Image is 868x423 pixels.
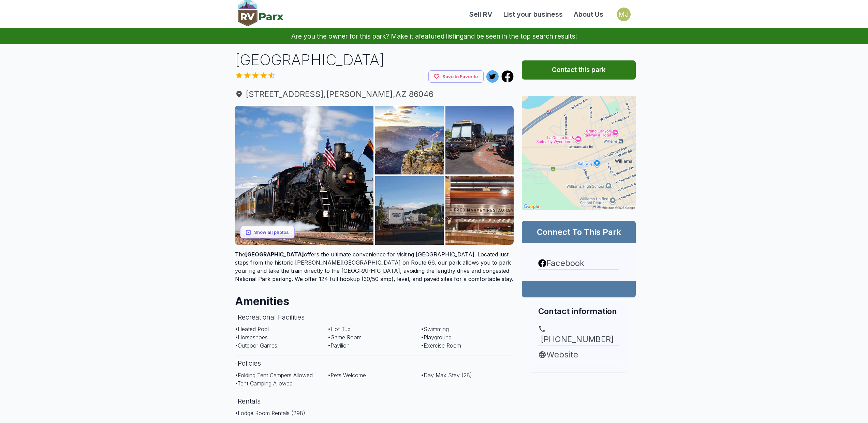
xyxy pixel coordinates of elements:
h2: Contact information [538,306,619,317]
span: • Hot Tub [328,326,351,333]
span: • Horseshoes [235,334,268,341]
span: • Playground [421,334,452,341]
span: • Folding Tent Campers Allowed [235,372,313,379]
h2: Amenities [235,288,514,309]
span: • Lodge Room Rentals (298) [235,410,305,417]
img: pho_250000533_01.jpg [235,106,374,245]
span: [STREET_ADDRESS] , [PERSON_NAME] , AZ 86046 [235,88,514,100]
span: • Pavilion [328,342,350,349]
span: • Day Max Stay (28) [421,372,472,379]
h2: Connect To This Park [530,226,628,238]
span: • Tent Camping Allowed [235,380,293,387]
span: • Swimming [421,326,449,333]
div: The offers the ultimate convenience for visiting [GEOGRAPHIC_DATA]. Located just steps from the h... [235,250,514,283]
h3: - Rentals [235,393,514,409]
button: Open settings [617,8,631,21]
button: Show all photos [240,226,295,239]
img: pho_250000533_02.jpg [375,106,444,174]
p: Are you the owner for this park? Make it a and be seen in the top search results! [8,28,860,44]
img: Map for Grand Canyon Railway RV Park [522,96,636,210]
a: List your business [498,9,568,19]
a: [PHONE_NUMBER] [538,325,619,346]
span: • Heated Pool [235,326,269,333]
a: [STREET_ADDRESS],[PERSON_NAME],AZ 86046 [235,88,514,100]
span: • Exercise Room [421,342,461,349]
strong: [GEOGRAPHIC_DATA] [245,251,304,258]
h3: - Policies [235,355,514,371]
h1: [GEOGRAPHIC_DATA] [235,50,514,70]
button: Save to Favorite [428,70,484,83]
img: pho_250000533_05.jpg [445,176,514,245]
span: • Pets Welcome [328,372,366,379]
img: pho_250000533_03.jpg [445,106,514,174]
a: About Us [568,9,609,19]
span: • Game Room [328,334,362,341]
a: Facebook [538,257,619,269]
button: Contact this park [522,60,636,80]
h3: - Recreational Facilities [235,309,514,325]
img: pho_250000533_04.jpg [375,176,444,245]
span: • Outdoor Games [235,342,277,349]
div: MJ [617,8,631,21]
a: featured listing [419,32,464,40]
a: Website [538,349,619,361]
a: Sell RV [464,9,498,19]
